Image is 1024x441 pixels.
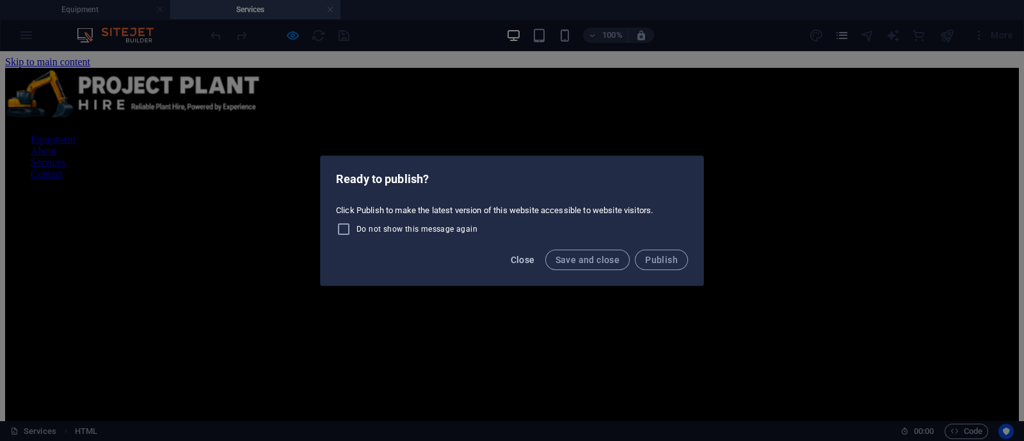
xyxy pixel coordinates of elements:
button: Save and close [545,250,630,270]
a: Contact [31,117,63,128]
span: Do not show this message again [356,224,477,234]
a: Skip to main content [5,5,90,16]
img: projectplanthire.co.za [5,17,261,70]
button: Close [506,250,540,270]
h2: Ready to publish? [336,172,688,187]
span: Save and close [556,255,620,265]
a: About [31,94,56,105]
span: Close [511,255,535,265]
a: Equipment [31,83,76,93]
button: Publish [635,250,688,270]
span: Publish [645,255,678,265]
a: Services [31,106,65,116]
div: Click Publish to make the latest version of this website accessible to website visitors. [321,200,703,242]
